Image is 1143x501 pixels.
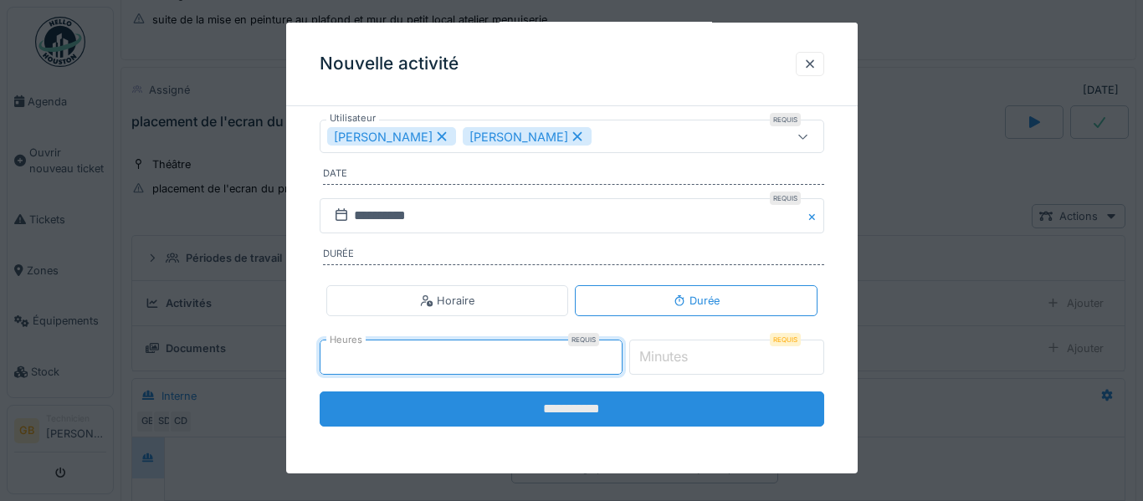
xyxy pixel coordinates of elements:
div: Requis [770,333,801,346]
div: Requis [568,333,599,346]
div: Durée [673,293,720,309]
div: Requis [770,113,801,126]
div: Requis [770,192,801,205]
h3: Nouvelle activité [320,54,459,74]
button: Close [806,198,824,233]
label: Durée [323,247,824,265]
label: Utilisateur [326,111,379,125]
div: [PERSON_NAME] [463,127,592,146]
label: Date [323,166,824,185]
label: Minutes [636,346,691,366]
label: Heures [326,333,366,347]
div: Horaire [420,293,474,309]
div: [PERSON_NAME] [327,127,456,146]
